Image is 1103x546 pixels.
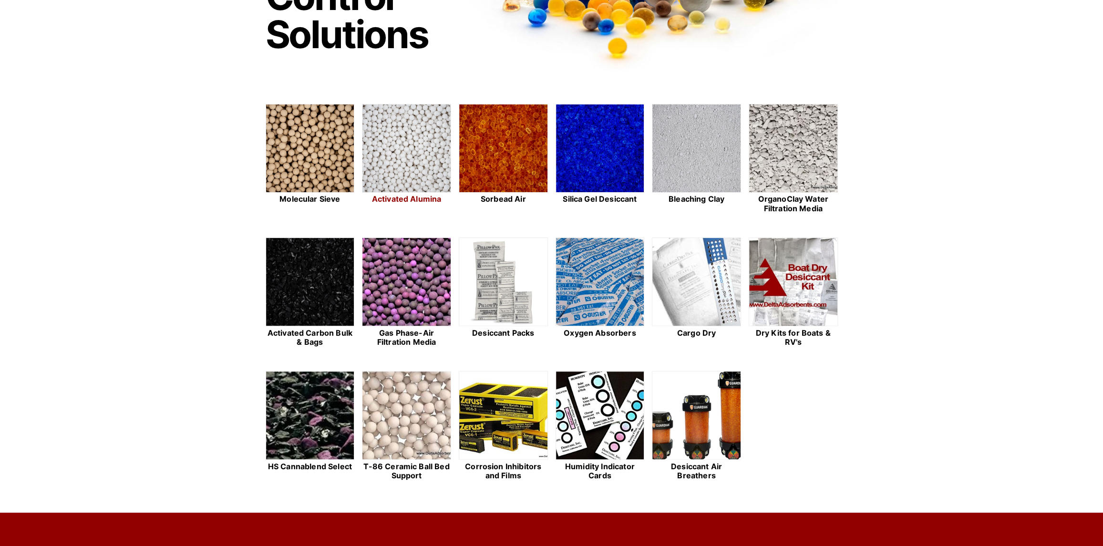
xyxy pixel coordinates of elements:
h2: Humidity Indicator Cards [556,462,645,480]
h2: Oxygen Absorbers [556,329,645,338]
h2: Molecular Sieve [266,195,355,204]
a: Gas Phase-Air Filtration Media [362,237,451,348]
a: Corrosion Inhibitors and Films [459,371,548,482]
h2: Dry Kits for Boats & RV's [749,329,838,347]
a: HS Cannablend Select [266,371,355,482]
h2: Desiccant Air Breathers [652,462,741,480]
h2: Activated Carbon Bulk & Bags [266,329,355,347]
h2: Sorbead Air [459,195,548,204]
a: Bleaching Clay [652,104,741,215]
a: Sorbead Air [459,104,548,215]
a: Cargo Dry [652,237,741,348]
a: OrganoClay Water Filtration Media [749,104,838,215]
a: Activated Carbon Bulk & Bags [266,237,355,348]
h2: OrganoClay Water Filtration Media [749,195,838,213]
h2: Desiccant Packs [459,329,548,338]
a: Molecular Sieve [266,104,355,215]
a: Desiccant Air Breathers [652,371,741,482]
a: Desiccant Packs [459,237,548,348]
h2: HS Cannablend Select [266,462,355,471]
h2: Bleaching Clay [652,195,741,204]
a: Humidity Indicator Cards [556,371,645,482]
h2: Silica Gel Desiccant [556,195,645,204]
a: Dry Kits for Boats & RV's [749,237,838,348]
a: Activated Alumina [362,104,451,215]
a: T-86 Ceramic Ball Bed Support [362,371,451,482]
h2: T-86 Ceramic Ball Bed Support [362,462,451,480]
h2: Cargo Dry [652,329,741,338]
h2: Gas Phase-Air Filtration Media [362,329,451,347]
h2: Activated Alumina [362,195,451,204]
a: Oxygen Absorbers [556,237,645,348]
a: Silica Gel Desiccant [556,104,645,215]
h2: Corrosion Inhibitors and Films [459,462,548,480]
